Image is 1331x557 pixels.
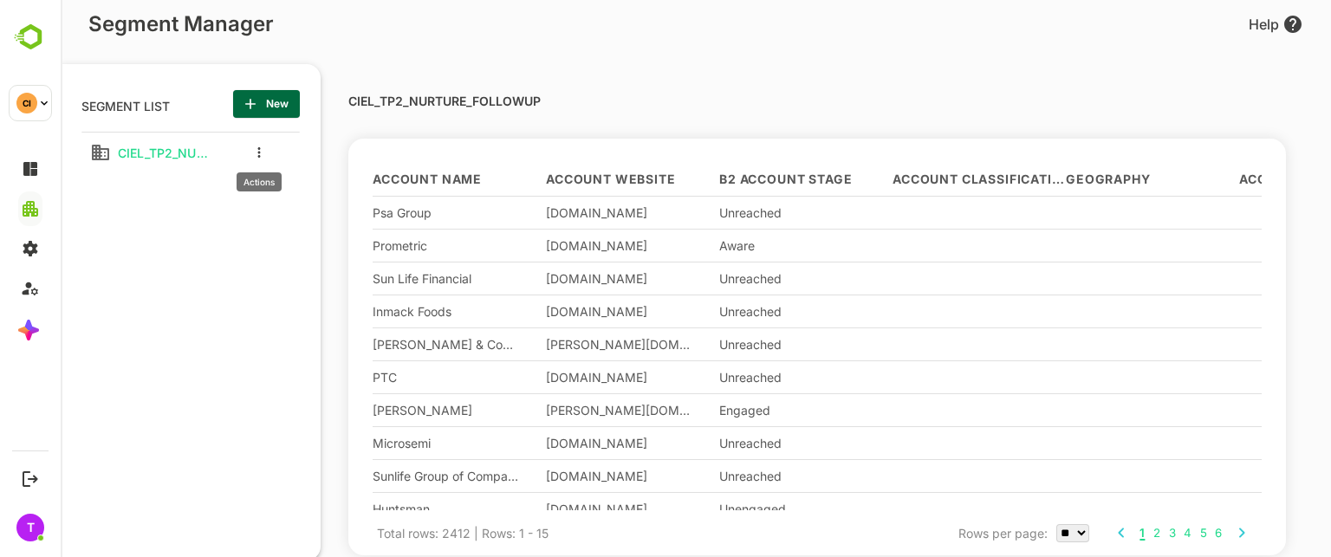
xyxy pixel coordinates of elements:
span: Account Classification [832,174,1005,185]
button: 3 [1107,521,1116,543]
button: Logout [18,467,42,490]
div: [PERSON_NAME][DOMAIN_NAME] [485,403,631,418]
button: 4 [1122,521,1133,543]
div: Unreached [659,304,804,319]
div: T [16,514,44,541]
div: [DOMAIN_NAME] [485,271,631,286]
span: B2 Account Stage [659,174,791,185]
img: BambooboxLogoMark.f1c84d78b4c51b1a7b5f700c9845e183.svg [9,21,53,54]
div: Inmack Foods [312,304,458,319]
div: [DOMAIN_NAME] [485,370,631,385]
div: Psa Group [312,205,458,220]
div: Huntsman [312,502,458,516]
div: Sun Life Financial [312,271,458,286]
div: Unreached [659,370,804,385]
div: Unreached [659,205,804,220]
span: Geography [1005,174,1090,185]
span: Rows per page: [898,526,987,541]
div: [PERSON_NAME] [312,403,458,418]
div: [DOMAIN_NAME] [485,502,631,516]
div: Microsemi [312,436,458,450]
span: Account Region [1178,174,1300,185]
button: more actions [194,145,203,160]
span: New [186,93,225,115]
div: CI [16,93,37,113]
div: PTC [312,370,458,385]
div: Engaged [659,403,804,418]
div: Unreached [659,271,804,286]
span: Account Name [312,174,421,185]
button: 5 [1138,521,1147,543]
div: [DOMAIN_NAME] [485,436,631,450]
button: New [172,90,239,118]
span: Account Website [485,174,615,185]
div: Help [1188,14,1243,35]
div: Unreached [659,337,804,352]
div: Prometric [312,238,458,253]
div: Total rows: 2412 | Rows: 1 - 15 [316,515,488,551]
div: Unengaged [659,502,804,516]
p: CIEL_TP2_NURTURE_FOLLOWUP [288,95,480,107]
p: SEGMENT LIST [21,90,109,118]
div: Unreached [659,469,804,483]
div: [DOMAIN_NAME] [485,238,631,253]
div: Sunlife Group of Companies [312,469,458,483]
div: [DOMAIN_NAME] [485,205,631,220]
button: 2 [1091,521,1101,543]
button: 1 [1078,521,1086,543]
span: CIEL_TP2_NURTURE_FOLLOWUP [50,146,151,160]
button: 6 [1153,521,1163,543]
div: Aware [659,238,804,253]
div: Unreached [659,436,804,450]
div: [DOMAIN_NAME] [485,304,631,319]
div: [PERSON_NAME][DOMAIN_NAME] [485,337,631,352]
div: [PERSON_NAME] & Company [GEOGRAPHIC_DATA] [312,337,458,352]
div: [DOMAIN_NAME] [485,469,631,483]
